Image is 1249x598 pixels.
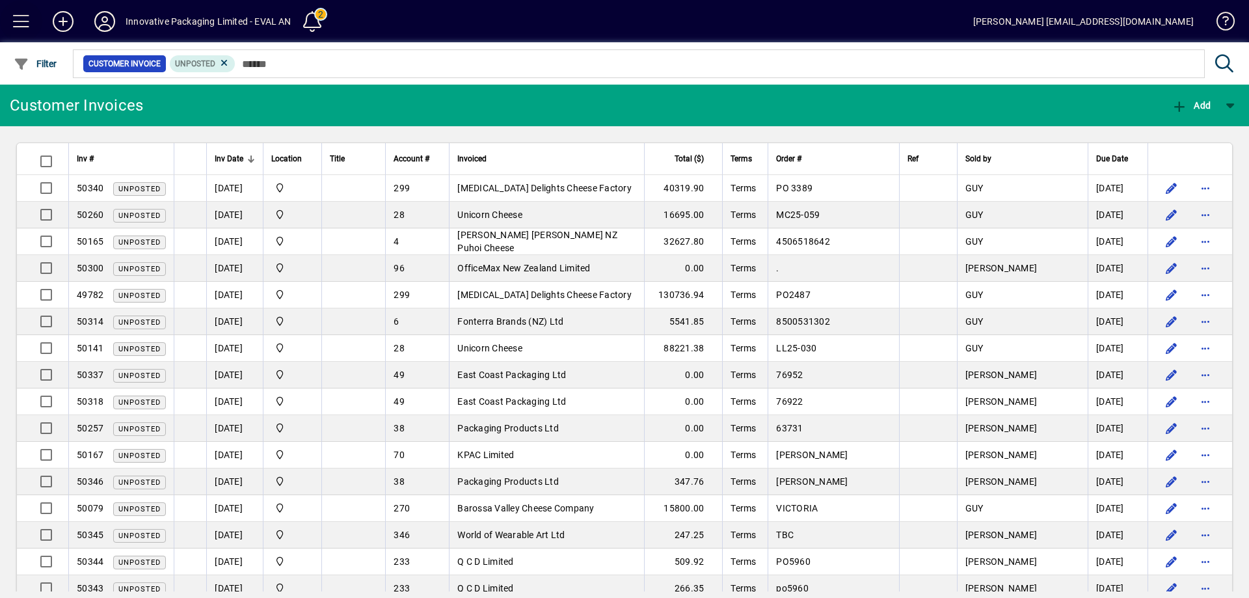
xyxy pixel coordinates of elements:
span: East Coast Packaging Ltd [457,396,566,407]
span: 299 [394,290,410,300]
span: World of Wearable Art Ltd [457,530,565,540]
span: 4 [394,236,399,247]
span: 233 [394,556,410,567]
span: 63731 [776,423,803,433]
span: GUY [965,503,984,513]
td: [DATE] [1088,255,1148,282]
span: 299 [394,183,410,193]
td: [DATE] [206,442,263,469]
span: PO 3389 [776,183,813,193]
span: Innovative Packaging [271,261,314,275]
span: [PERSON_NAME] [965,263,1037,273]
span: Title [330,152,345,166]
span: Innovative Packaging [271,341,314,355]
span: Innovative Packaging [271,181,314,195]
span: po5960 [776,583,809,593]
div: Account # [394,152,441,166]
div: Location [271,152,314,166]
span: 49 [394,370,405,380]
span: Filter [14,59,57,69]
span: Innovative Packaging [271,581,314,595]
span: Unposted [118,425,161,433]
span: Terms [731,530,756,540]
button: Edit [1161,364,1182,385]
button: Edit [1161,551,1182,572]
span: [PERSON_NAME] [965,396,1037,407]
span: Innovative Packaging [271,288,314,302]
span: Unposted [118,505,161,513]
td: [DATE] [206,549,263,575]
td: 0.00 [644,415,722,442]
td: 88221.38 [644,335,722,362]
button: Edit [1161,338,1182,359]
span: Inv # [77,152,94,166]
span: Unposted [118,532,161,540]
span: Fonterra Brands (NZ) Ltd [457,316,563,327]
div: Sold by [965,152,1080,166]
span: 38 [394,423,405,433]
td: 130736.94 [644,282,722,308]
td: 32627.80 [644,228,722,255]
span: [PERSON_NAME] [965,423,1037,433]
span: Q C D Limited [457,583,513,593]
mat-chip: Customer Invoice Status: Unposted [170,55,235,72]
td: [DATE] [206,255,263,282]
td: [DATE] [206,388,263,415]
span: Terms [731,503,756,513]
td: [DATE] [206,202,263,228]
div: Title [330,152,377,166]
td: [DATE] [1088,335,1148,362]
button: Edit [1161,204,1182,225]
td: [DATE] [1088,495,1148,522]
span: [PERSON_NAME] [965,450,1037,460]
span: 50260 [77,210,103,220]
span: Unposted [118,345,161,353]
span: [PERSON_NAME] [965,583,1037,593]
span: Unposted [118,372,161,380]
td: [DATE] [1088,549,1148,575]
div: [PERSON_NAME] [EMAIL_ADDRESS][DOMAIN_NAME] [973,11,1194,32]
span: Terms [731,423,756,433]
span: Terms [731,556,756,567]
button: Edit [1161,284,1182,305]
span: VICTORIA [776,503,818,513]
span: OfficeMax New Zealand Limited [457,263,590,273]
span: Barossa Valley Cheese Company [457,503,594,513]
span: Unposted [175,59,215,68]
span: Innovative Packaging [271,448,314,462]
span: 50257 [77,423,103,433]
span: [MEDICAL_DATA] Delights Cheese Factory [457,183,632,193]
td: 509.92 [644,549,722,575]
span: Terms [731,450,756,460]
button: Edit [1161,524,1182,545]
td: [DATE] [1088,415,1148,442]
span: LL25-030 [776,343,816,353]
div: Total ($) [652,152,716,166]
div: Due Date [1096,152,1140,166]
span: [MEDICAL_DATA] Delights Cheese Factory [457,290,632,300]
div: Order # [776,152,891,166]
span: Add [1172,100,1211,111]
span: 50079 [77,503,103,513]
td: [DATE] [206,415,263,442]
span: Innovative Packaging [271,554,314,569]
td: [DATE] [206,335,263,362]
span: 50337 [77,370,103,380]
td: 0.00 [644,388,722,415]
span: Account # [394,152,429,166]
div: Inv # [77,152,166,166]
button: Edit [1161,444,1182,465]
span: Q C D Limited [457,556,513,567]
button: More options [1195,551,1216,572]
button: Edit [1161,258,1182,279]
button: More options [1195,418,1216,439]
button: More options [1195,364,1216,385]
span: [PERSON_NAME] [776,450,848,460]
span: Invoiced [457,152,487,166]
button: Edit [1161,418,1182,439]
span: 50343 [77,583,103,593]
td: [DATE] [1088,282,1148,308]
span: Unposted [118,585,161,593]
span: 50318 [77,396,103,407]
td: [DATE] [1088,175,1148,202]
